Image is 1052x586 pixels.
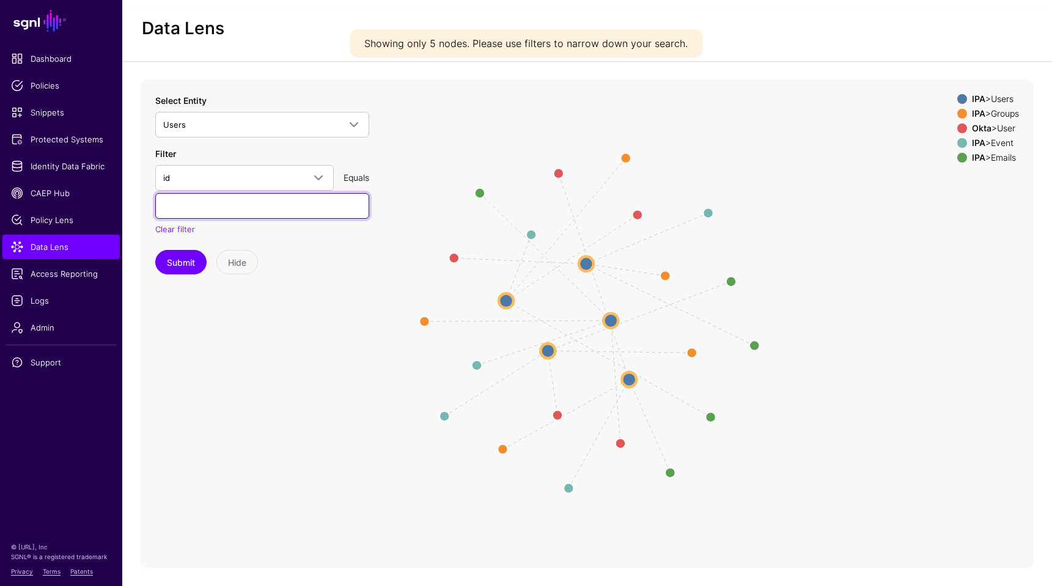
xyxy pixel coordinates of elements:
a: Identity Data Fabric [2,154,120,178]
span: Identity Data Fabric [11,160,111,172]
button: Hide [216,250,258,274]
a: Protected Systems [2,127,120,152]
strong: IPA [972,93,985,104]
div: Equals [339,171,374,184]
span: Snippets [11,106,111,119]
div: > User [969,123,1021,133]
a: Admin [2,315,120,340]
a: SGNL [7,7,115,34]
span: Logs [11,295,111,307]
span: Policies [11,79,111,92]
a: CAEP Hub [2,181,120,205]
div: > Event [969,138,1021,148]
span: id [163,173,170,183]
span: CAEP Hub [11,187,111,199]
p: SGNL® is a registered trademark [11,552,111,562]
label: Filter [155,147,176,160]
a: Privacy [11,568,33,575]
strong: IPA [972,108,985,119]
div: > Users [969,94,1021,104]
a: Data Lens [2,235,120,259]
span: Dashboard [11,53,111,65]
a: Clear filter [155,224,195,234]
button: Submit [155,250,207,274]
a: Policies [2,73,120,98]
div: > Groups [969,109,1021,119]
a: Patents [70,568,93,575]
label: Select Entity [155,94,207,107]
span: Access Reporting [11,268,111,280]
strong: Okta [972,123,991,133]
a: Access Reporting [2,262,120,286]
strong: IPA [972,137,985,148]
div: Showing only 5 nodes. Please use filters to narrow down your search. [350,29,702,57]
a: Terms [43,568,61,575]
a: Policy Lens [2,208,120,232]
strong: IPA [972,152,985,163]
span: Admin [11,321,111,334]
a: Logs [2,288,120,313]
span: Data Lens [11,241,111,253]
a: Snippets [2,100,120,125]
h2: Data Lens [142,18,224,39]
span: Policy Lens [11,214,111,226]
p: © [URL], Inc [11,542,111,552]
span: Protected Systems [11,133,111,145]
div: > Emails [969,153,1021,163]
span: Support [11,356,111,368]
span: Users [163,120,186,130]
a: Dashboard [2,46,120,71]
